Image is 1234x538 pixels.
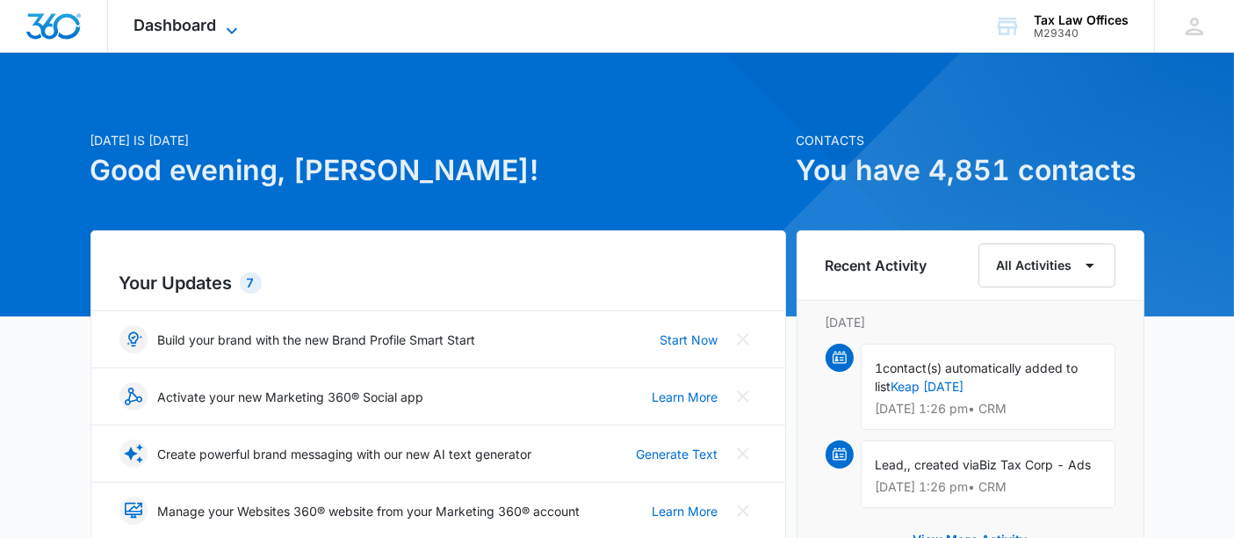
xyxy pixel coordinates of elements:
[876,481,1100,493] p: [DATE] 1:26 pm • CRM
[637,445,718,463] a: Generate Text
[876,403,1100,415] p: [DATE] 1:26 pm • CRM
[876,360,1079,394] span: contact(s) automatically added to list
[1034,13,1129,27] div: account name
[908,457,980,472] span: , created via
[240,273,262,294] div: 7
[158,502,581,520] p: Manage your Websites 360® website from your Marketing 360® account
[876,360,884,375] span: 1
[876,457,908,472] span: Lead,
[90,149,786,192] h1: Good evening, [PERSON_NAME]!
[158,331,476,349] p: Build your brand with the new Brand Profile Smart Start
[729,497,757,525] button: Close
[729,325,757,353] button: Close
[653,388,718,406] a: Learn More
[797,131,1144,149] p: Contacts
[729,382,757,411] button: Close
[653,502,718,520] a: Learn More
[158,388,424,406] p: Activate your new Marketing 360® Social app
[797,149,1144,192] h1: You have 4,851 contacts
[90,131,786,149] p: [DATE] is [DATE]
[1034,27,1129,40] div: account id
[978,244,1115,287] button: All Activities
[158,445,532,463] p: Create powerful brand messaging with our new AI text generator
[980,457,1092,472] span: Biz Tax Corp - Ads
[119,270,757,296] h2: Your Updates
[826,255,927,276] h6: Recent Activity
[826,313,1115,331] p: [DATE]
[891,379,964,394] a: Keap [DATE]
[134,16,217,34] span: Dashboard
[729,440,757,468] button: Close
[660,331,718,349] a: Start Now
